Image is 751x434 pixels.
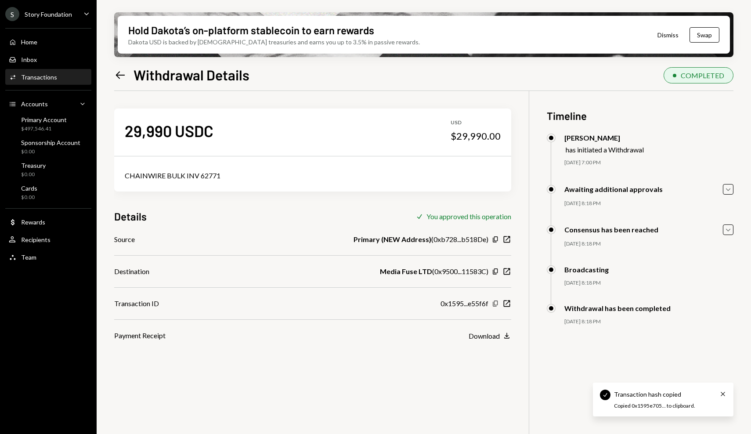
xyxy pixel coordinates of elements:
div: $0.00 [21,171,46,178]
div: [DATE] 7:00 PM [564,159,733,166]
a: Sponsorship Account$0.00 [5,136,91,157]
div: Dakota USD is backed by [DEMOGRAPHIC_DATA] treasuries and earns you up to 3.5% in passive rewards. [128,37,420,47]
a: Transactions [5,69,91,85]
div: Sponsorship Account [21,139,80,146]
a: Rewards [5,214,91,230]
a: Team [5,249,91,265]
div: Hold Dakota’s on-platform stablecoin to earn rewards [128,23,374,37]
b: Primary (NEW Address) [354,234,431,245]
div: Download [469,332,500,340]
div: ( 0xb728...b518De ) [354,234,488,245]
a: Recipients [5,231,91,247]
div: Home [21,38,37,46]
div: [DATE] 8:18 PM [564,279,733,287]
a: Accounts [5,96,91,112]
div: Destination [114,266,149,277]
div: 0x1595...e55f6f [440,298,488,309]
div: $0.00 [21,194,37,201]
div: Withdrawal has been completed [564,304,671,312]
div: Treasury [21,162,46,169]
h3: Timeline [547,108,733,123]
h3: Details [114,209,147,224]
div: USD [451,119,501,127]
button: Download [469,331,511,341]
div: $497,546.41 [21,125,67,133]
div: [DATE] 8:18 PM [564,200,733,207]
div: Copied 0x1595e705... to clipboard. [614,402,707,410]
div: Accounts [21,100,48,108]
div: Broadcasting [564,265,609,274]
b: Media Fuse LTD [380,266,432,277]
div: Cards [21,184,37,192]
div: Team [21,253,36,261]
div: CHAINWIRE BULK INV 62771 [125,170,501,181]
div: Payment Receipt [114,330,166,341]
button: Swap [690,27,719,43]
div: Transaction hash copied [614,390,681,399]
div: COMPLETED [681,71,724,80]
div: Rewards [21,218,45,226]
div: $29,990.00 [451,130,501,142]
div: You approved this operation [426,212,511,221]
div: Transaction ID [114,298,159,309]
div: ( 0x9500...11583C ) [380,266,488,277]
div: $0.00 [21,148,80,156]
div: Consensus has been reached [564,225,658,234]
h1: Withdrawal Details [134,66,249,83]
div: Story Foundation [25,11,72,18]
a: Primary Account$497,546.41 [5,113,91,134]
div: Awaiting additional approvals [564,185,663,193]
div: has initiated a Withdrawal [566,145,644,154]
a: Treasury$0.00 [5,159,91,180]
div: 29,990 USDC [125,121,213,141]
a: Home [5,34,91,50]
div: S [5,7,19,21]
div: [DATE] 8:18 PM [564,318,733,325]
div: Primary Account [21,116,67,123]
button: Dismiss [646,25,690,45]
div: Transactions [21,73,57,81]
div: [DATE] 8:18 PM [564,240,733,248]
div: Source [114,234,135,245]
a: Cards$0.00 [5,182,91,203]
div: Recipients [21,236,51,243]
div: [PERSON_NAME] [564,134,644,142]
div: Inbox [21,56,37,63]
a: Inbox [5,51,91,67]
